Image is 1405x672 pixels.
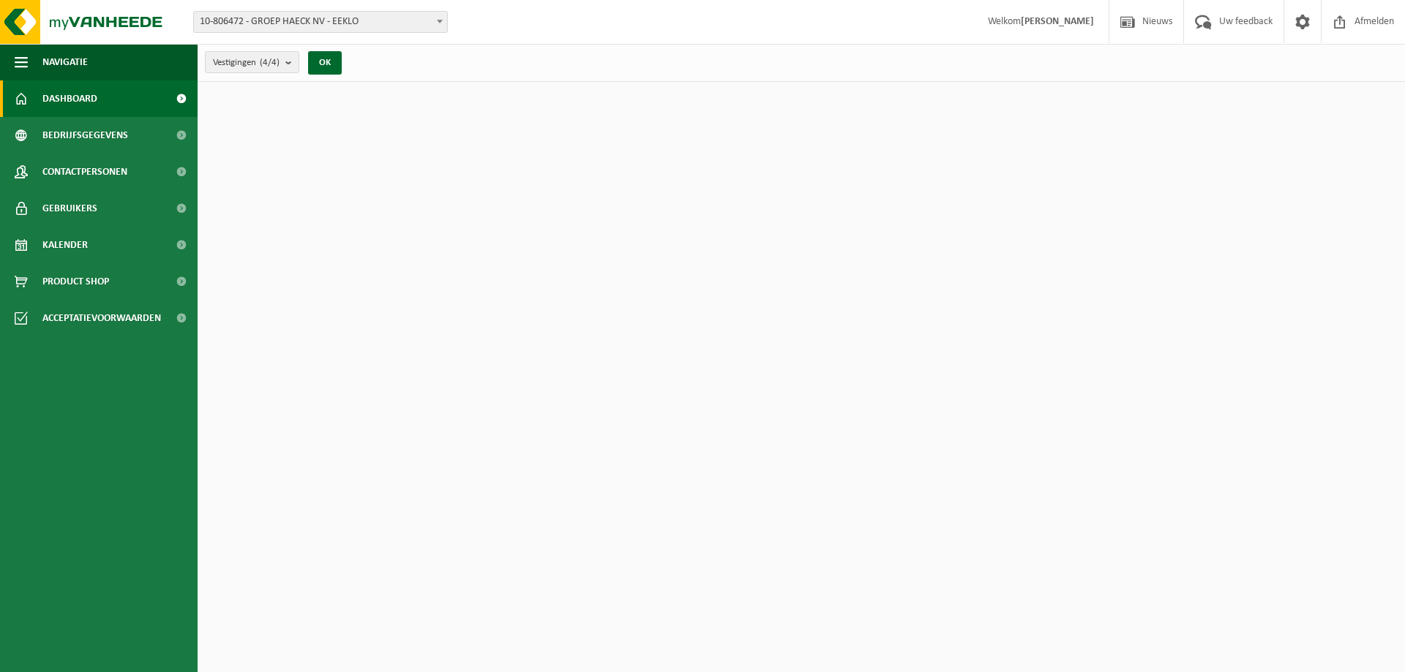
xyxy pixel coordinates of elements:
button: OK [308,51,342,75]
span: 10-806472 - GROEP HAECK NV - EEKLO [193,11,448,33]
span: 10-806472 - GROEP HAECK NV - EEKLO [194,12,447,32]
span: Contactpersonen [42,154,127,190]
span: Acceptatievoorwaarden [42,300,161,336]
button: Vestigingen(4/4) [205,51,299,73]
strong: [PERSON_NAME] [1021,16,1094,27]
span: Dashboard [42,80,97,117]
span: Bedrijfsgegevens [42,117,128,154]
count: (4/4) [260,58,280,67]
span: Product Shop [42,263,109,300]
span: Kalender [42,227,88,263]
span: Gebruikers [42,190,97,227]
span: Vestigingen [213,52,280,74]
span: Navigatie [42,44,88,80]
